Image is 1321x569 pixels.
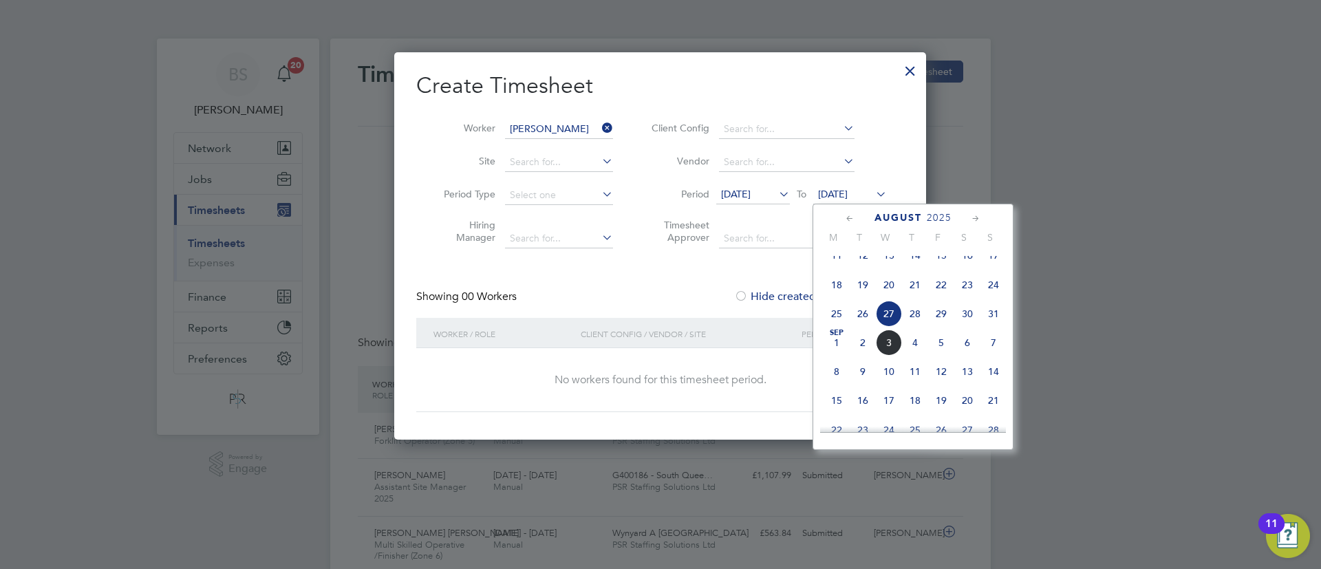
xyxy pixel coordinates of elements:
[980,387,1007,414] span: 21
[927,212,952,224] span: 2025
[798,318,890,350] div: Period
[928,387,954,414] span: 19
[824,330,850,356] span: 1
[980,417,1007,443] span: 28
[793,185,810,203] span: To
[928,301,954,327] span: 29
[433,155,495,167] label: Site
[980,358,1007,385] span: 14
[647,188,709,200] label: Period
[899,231,925,244] span: T
[850,330,876,356] span: 2
[902,272,928,298] span: 21
[1265,524,1278,541] div: 11
[876,387,902,414] span: 17
[850,358,876,385] span: 9
[846,231,872,244] span: T
[505,229,613,248] input: Search for...
[850,301,876,327] span: 26
[977,231,1003,244] span: S
[954,417,980,443] span: 27
[505,120,613,139] input: Search for...
[433,122,495,134] label: Worker
[433,188,495,200] label: Period Type
[505,186,613,205] input: Select one
[850,272,876,298] span: 19
[928,242,954,268] span: 15
[902,330,928,356] span: 4
[462,290,517,303] span: 00 Workers
[416,290,519,304] div: Showing
[876,330,902,356] span: 3
[902,242,928,268] span: 14
[824,242,850,268] span: 11
[951,231,977,244] span: S
[824,330,850,336] span: Sep
[719,120,855,139] input: Search for...
[734,290,874,303] label: Hide created timesheets
[824,387,850,414] span: 15
[824,358,850,385] span: 8
[954,272,980,298] span: 23
[874,212,922,224] span: August
[876,272,902,298] span: 20
[1266,514,1310,558] button: Open Resource Center, 11 new notifications
[647,122,709,134] label: Client Config
[928,417,954,443] span: 26
[824,301,850,327] span: 25
[416,72,904,100] h2: Create Timesheet
[954,358,980,385] span: 13
[876,417,902,443] span: 24
[820,231,846,244] span: M
[876,301,902,327] span: 27
[902,387,928,414] span: 18
[850,387,876,414] span: 16
[928,330,954,356] span: 5
[719,229,855,248] input: Search for...
[872,231,899,244] span: W
[577,318,798,350] div: Client Config / Vendor / Site
[850,417,876,443] span: 23
[954,242,980,268] span: 16
[818,188,848,200] span: [DATE]
[430,318,577,350] div: Worker / Role
[902,417,928,443] span: 25
[902,301,928,327] span: 28
[876,358,902,385] span: 10
[824,417,850,443] span: 22
[721,188,751,200] span: [DATE]
[954,387,980,414] span: 20
[876,242,902,268] span: 13
[980,242,1007,268] span: 17
[954,301,980,327] span: 30
[925,231,951,244] span: F
[719,153,855,172] input: Search for...
[954,330,980,356] span: 6
[980,330,1007,356] span: 7
[980,272,1007,298] span: 24
[430,373,890,387] div: No workers found for this timesheet period.
[928,272,954,298] span: 22
[647,155,709,167] label: Vendor
[928,358,954,385] span: 12
[902,358,928,385] span: 11
[647,219,709,244] label: Timesheet Approver
[850,242,876,268] span: 12
[824,272,850,298] span: 18
[505,153,613,172] input: Search for...
[980,301,1007,327] span: 31
[433,219,495,244] label: Hiring Manager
